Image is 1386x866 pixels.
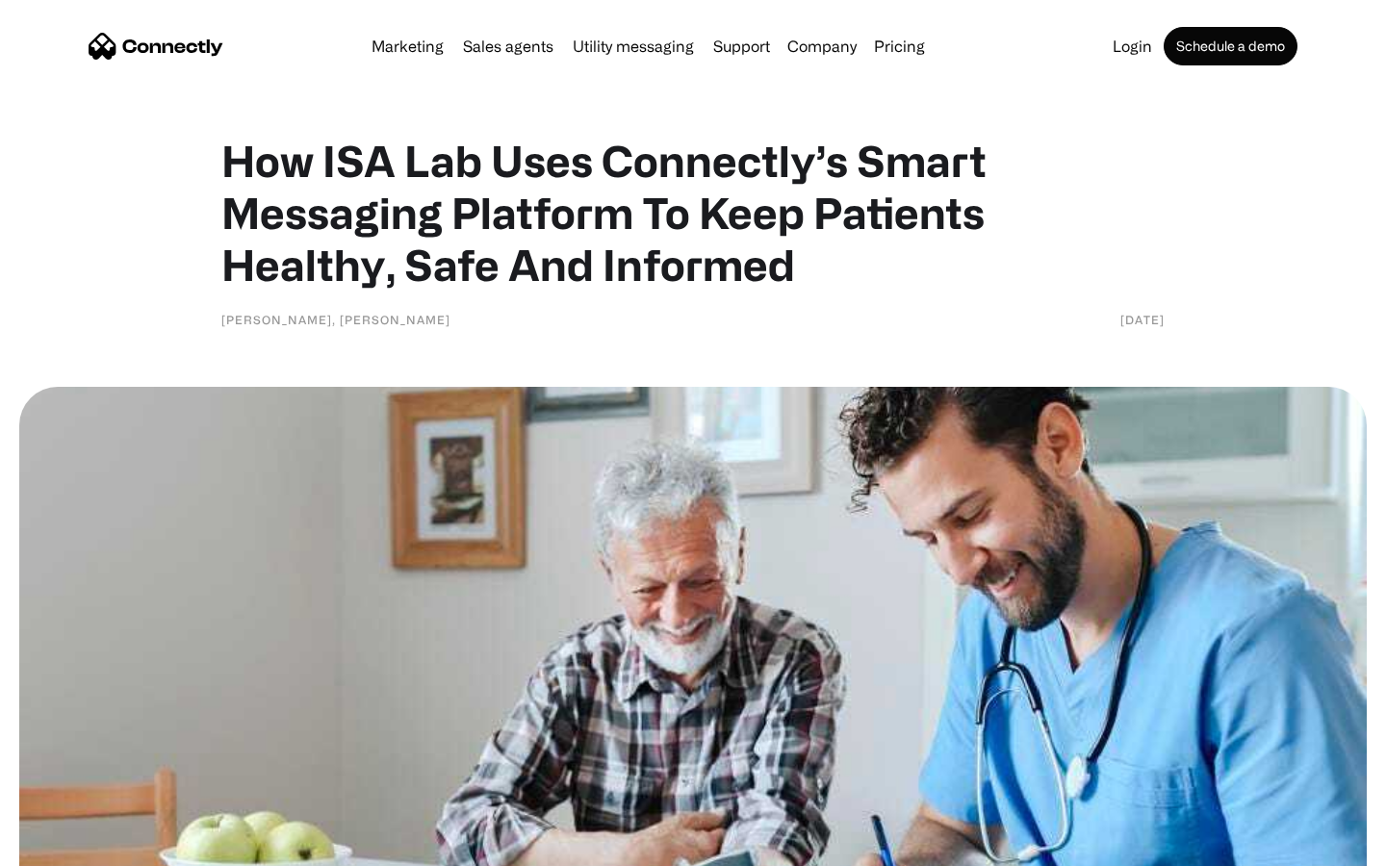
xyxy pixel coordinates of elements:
[221,135,1165,291] h1: How ISA Lab Uses Connectly’s Smart Messaging Platform To Keep Patients Healthy, Safe And Informed
[787,33,857,60] div: Company
[565,38,702,54] a: Utility messaging
[1105,38,1160,54] a: Login
[1120,310,1165,329] div: [DATE]
[19,832,115,859] aside: Language selected: English
[221,310,450,329] div: [PERSON_NAME], [PERSON_NAME]
[1164,27,1297,65] a: Schedule a demo
[706,38,778,54] a: Support
[866,38,933,54] a: Pricing
[455,38,561,54] a: Sales agents
[38,832,115,859] ul: Language list
[364,38,451,54] a: Marketing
